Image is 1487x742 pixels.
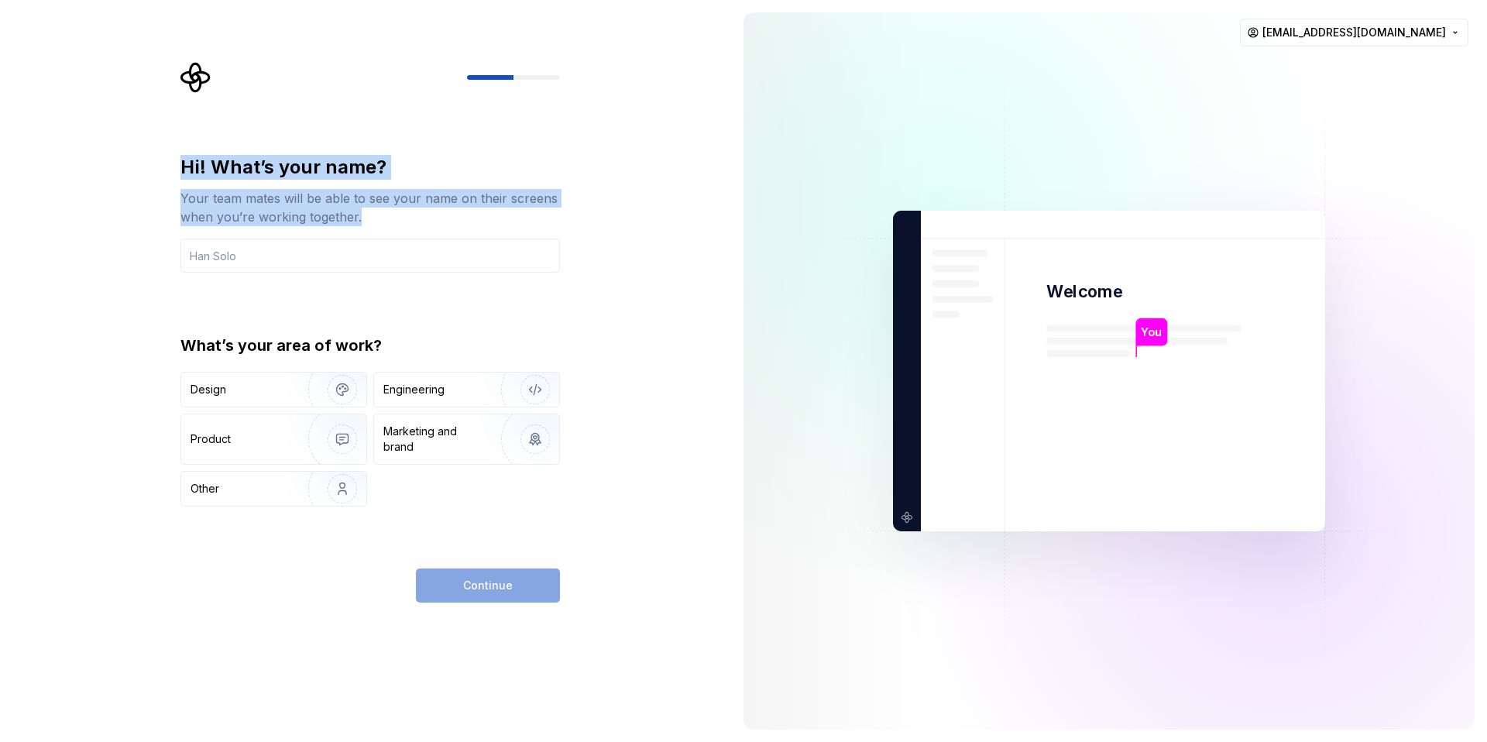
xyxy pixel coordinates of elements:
div: Engineering [383,382,445,397]
div: What’s your area of work? [180,335,560,356]
div: Other [191,481,219,496]
p: You [1141,324,1162,341]
span: [EMAIL_ADDRESS][DOMAIN_NAME] [1262,25,1446,40]
div: Hi! What’s your name? [180,155,560,180]
p: Welcome [1046,280,1122,303]
div: Product [191,431,231,447]
div: Your team mates will be able to see your name on their screens when you’re working together. [180,189,560,226]
button: [EMAIL_ADDRESS][DOMAIN_NAME] [1240,19,1468,46]
svg: Supernova Logo [180,62,211,93]
input: Han Solo [180,239,560,273]
div: Design [191,382,226,397]
div: Marketing and brand [383,424,488,455]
